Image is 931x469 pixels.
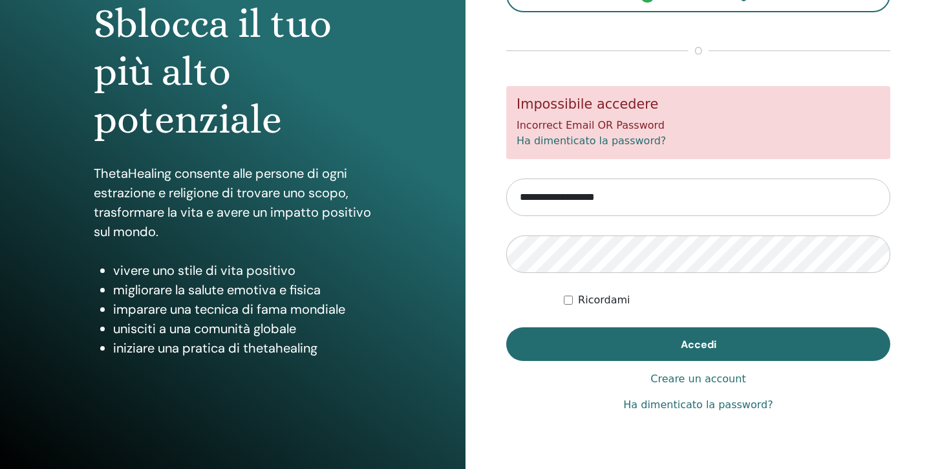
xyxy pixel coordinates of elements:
span: o [688,43,709,59]
a: Ha dimenticato la password? [517,135,666,147]
li: unisciti a una comunità globale [113,319,372,338]
a: Ha dimenticato la password? [623,397,773,413]
a: Creare un account [650,371,745,387]
li: vivere uno stile di vita positivo [113,261,372,280]
li: imparare una tecnica di fama mondiale [113,300,372,319]
span: Accedi [681,338,716,351]
li: migliorare la salute emotiva e fisica [113,280,372,300]
li: iniziare una pratica di thetahealing [113,338,372,358]
button: Accedi [506,327,890,361]
h5: Impossibile accedere [517,96,880,113]
div: Incorrect Email OR Password [506,86,890,159]
label: Ricordami [578,292,630,308]
div: Keep me authenticated indefinitely or until I manually logout [564,292,890,308]
p: ThetaHealing consente alle persone di ogni estrazione e religione di trovare uno scopo, trasforma... [94,164,372,241]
